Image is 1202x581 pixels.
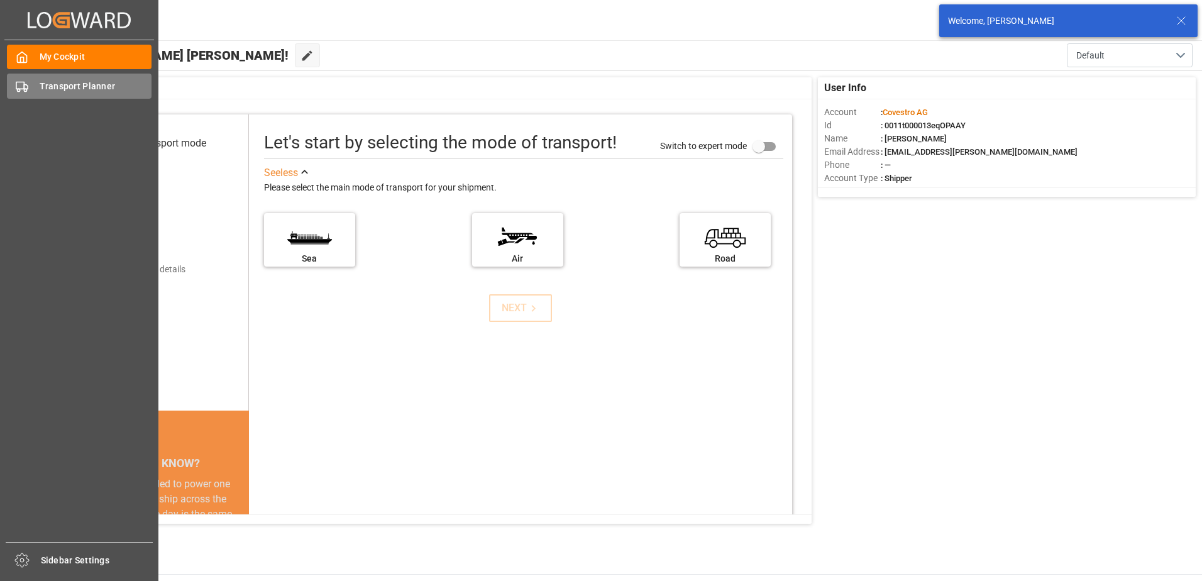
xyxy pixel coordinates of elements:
[686,252,764,265] div: Road
[7,74,152,98] a: Transport Planner
[824,106,881,119] span: Account
[1067,43,1193,67] button: open menu
[824,145,881,158] span: Email Address
[489,294,552,322] button: NEXT
[824,172,881,185] span: Account Type
[824,158,881,172] span: Phone
[824,132,881,145] span: Name
[7,45,152,69] a: My Cockpit
[881,121,966,130] span: : 0011t000013eqOPAAY
[1076,49,1105,62] span: Default
[881,134,947,143] span: : [PERSON_NAME]
[264,165,298,180] div: See less
[881,174,912,183] span: : Shipper
[881,147,1078,157] span: : [EMAIL_ADDRESS][PERSON_NAME][DOMAIN_NAME]
[881,160,891,170] span: : —
[883,108,928,117] span: Covestro AG
[270,252,349,265] div: Sea
[264,180,783,196] div: Please select the main mode of transport for your shipment.
[107,263,185,276] div: Add shipping details
[824,119,881,132] span: Id
[881,108,928,117] span: :
[502,301,540,316] div: NEXT
[660,140,747,150] span: Switch to expert mode
[40,50,152,64] span: My Cockpit
[41,554,153,567] span: Sidebar Settings
[824,80,866,96] span: User Info
[40,80,152,93] span: Transport Planner
[478,252,557,265] div: Air
[52,43,289,67] span: Hello [PERSON_NAME] [PERSON_NAME]!
[948,14,1164,28] div: Welcome, [PERSON_NAME]
[264,130,617,156] div: Let's start by selecting the mode of transport!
